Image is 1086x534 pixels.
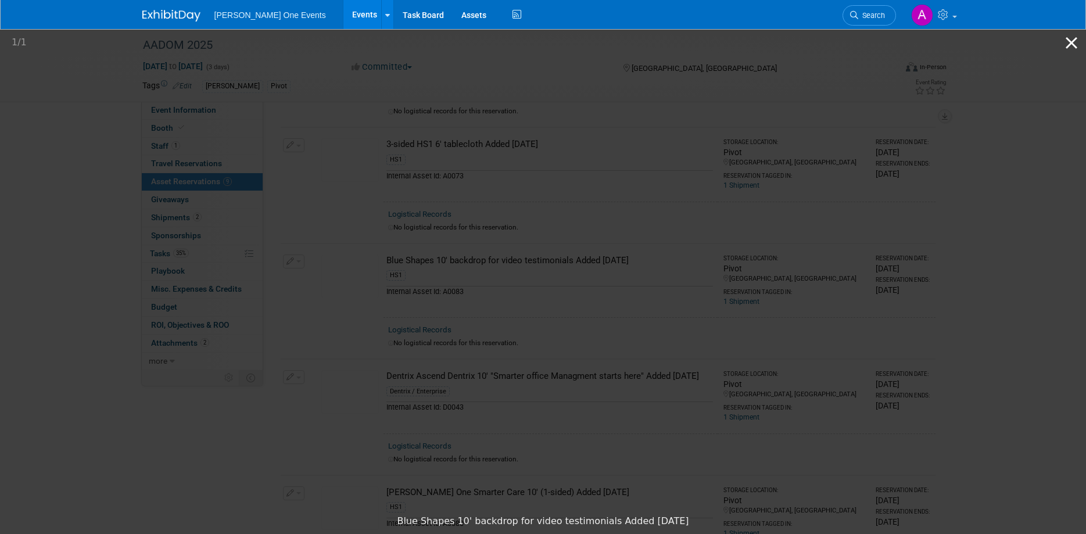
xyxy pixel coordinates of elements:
img: ExhibitDay [142,10,200,21]
span: 1 [12,37,17,48]
span: [PERSON_NAME] One Events [214,10,326,20]
img: Amanda Bartschi [911,4,933,26]
span: 1 [21,37,27,48]
span: Search [858,11,885,20]
button: Close gallery [1057,29,1086,56]
a: Search [843,5,896,26]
